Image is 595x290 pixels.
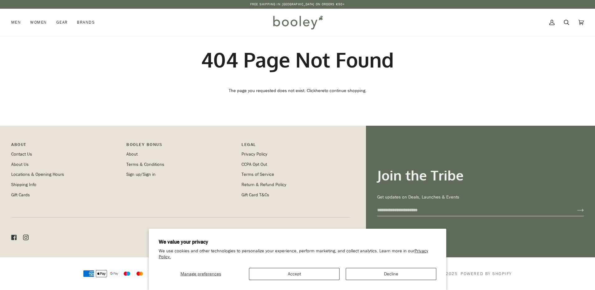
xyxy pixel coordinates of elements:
p: Booley Bonus [126,141,235,151]
button: Join [567,205,584,215]
a: Shipping Info [11,182,36,188]
span: Men [11,19,21,26]
span: Women [30,19,47,26]
p: Free Shipping in [GEOGRAPHIC_DATA] on Orders €50+ [250,2,345,7]
h1: 404 Page Not Found [156,47,439,72]
button: Accept [249,268,340,280]
a: Privacy Policy. [159,248,428,260]
input: your-email@example.com [377,204,567,216]
a: Locations & Opening Hours [11,171,64,177]
a: Gift Card T&Cs [241,192,269,198]
h2: We value your privacy [159,239,436,246]
button: Manage preferences [159,268,243,280]
a: Gear [52,9,73,36]
span: Gear [56,19,68,26]
p: We use cookies and other technologies to personalize your experience, perform marketing, and coll... [159,248,436,260]
a: Privacy Policy [241,151,267,157]
a: Gift Cards [11,192,30,198]
img: Booley [270,13,325,31]
p: Pipeline_Footer Sub [241,141,350,151]
span: Manage preferences [180,271,221,277]
h3: Join the Tribe [377,167,584,184]
a: Return & Refund Policy [241,182,286,188]
p: Get updates on Deals, Launches & Events [377,194,584,201]
a: Sign up/Sign in [126,171,156,177]
a: Terms & Conditions [126,161,164,167]
a: About Us [11,161,29,167]
button: Decline [346,268,436,280]
a: Women [26,9,51,36]
a: here [316,88,325,94]
p: Pipeline_Footer Main [11,141,120,151]
p: The page you requested does not exist. Click to continue shopping. [156,87,439,94]
span: Brands [77,19,95,26]
a: CCPA Opt Out [241,161,267,167]
a: Contact Us [11,151,32,157]
a: About [126,151,138,157]
a: Men [11,9,26,36]
a: Brands [72,9,100,36]
a: Powered by Shopify [461,271,512,277]
a: Terms of Service [241,171,274,177]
